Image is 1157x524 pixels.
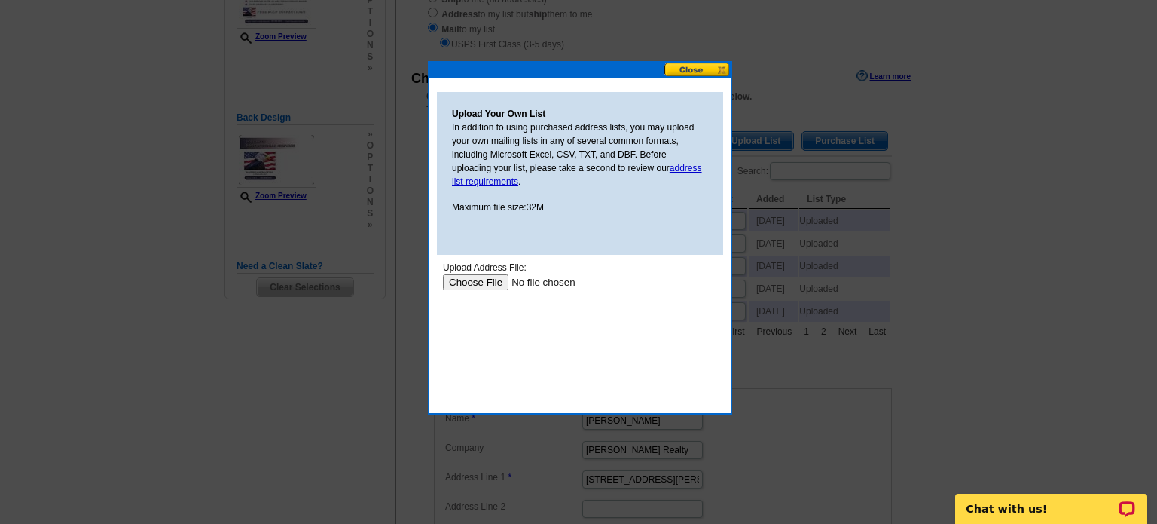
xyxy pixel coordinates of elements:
[6,6,280,20] div: Upload Address File:
[452,121,708,188] p: In addition to using purchased address lists, you may upload your own mailing lists in any of sev...
[452,163,702,187] a: address list requirements
[452,201,708,214] p: Maximum file size:
[452,109,545,119] strong: Upload Your Own List
[527,202,544,213] span: 32M
[945,477,1157,524] iframe: LiveChat chat widget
